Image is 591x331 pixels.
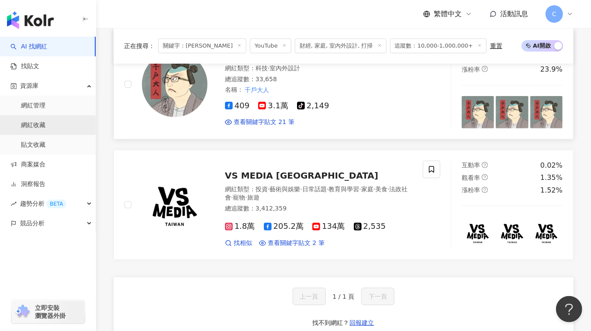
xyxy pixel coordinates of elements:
a: 查看關鍵字貼文 21 筆 [225,118,294,127]
span: 2,149 [297,101,329,110]
img: KOL Avatar [142,52,207,117]
span: 查看關鍵字貼文 21 筆 [234,118,294,127]
img: logo [7,11,54,29]
span: · [327,186,328,193]
span: · [373,186,375,193]
span: VS MEDIA [GEOGRAPHIC_DATA] [225,170,378,181]
div: 重置 [490,42,502,49]
a: 商案媒合 [10,160,45,169]
span: 3.1萬 [258,101,288,110]
div: 1.35% [540,173,563,183]
span: 室內外設計 [270,65,300,72]
span: 找相似 [234,239,252,248]
span: 關鍵字：[PERSON_NAME] [158,38,246,53]
span: 134萬 [312,222,345,231]
span: 競品分析 [20,214,45,233]
img: post-image [530,217,563,249]
img: post-image [462,217,494,249]
span: · [245,194,247,201]
a: chrome extension立即安裝 瀏覽器外掛 [11,300,85,324]
img: post-image [496,217,528,249]
span: 互動率 [462,162,480,169]
img: post-image [496,96,528,128]
div: 網紅類型 ： [225,185,412,202]
span: 205.2萬 [264,222,304,231]
span: 趨勢分析 [20,194,66,214]
a: searchAI 找網紅 [10,42,47,51]
span: 1.8萬 [225,222,255,231]
span: 科技 [256,65,268,72]
mark: 千戶大人 [243,85,270,95]
button: 下一頁 [361,288,394,305]
a: KOL AvatarVS MEDIA [GEOGRAPHIC_DATA]網紅類型：投資·藝術與娛樂·日常話題·教育與學習·家庭·美食·法政社會·寵物·旅遊總追蹤數：3,412,3591.8萬20... [114,150,574,260]
span: · [387,186,389,193]
a: 貼文收藏 [21,141,45,149]
span: 名稱 ： [225,85,270,95]
span: 財經, 家庭, 室內外設計, 打掃 [295,38,387,53]
a: 網紅收藏 [21,121,45,130]
span: · [300,186,302,193]
span: question-circle [482,66,488,72]
a: 洞察報告 [10,180,45,189]
span: 資源庫 [20,76,38,96]
div: 找不到網紅？ [313,319,349,328]
span: 美食 [375,186,387,193]
span: 藝術與娛樂 [270,186,300,193]
span: 家庭 [361,186,373,193]
img: post-image [530,96,563,128]
span: 漲粉率 [462,186,480,193]
span: question-circle [482,187,488,193]
span: 回報建立 [350,319,374,326]
img: KOL Avatar [142,172,207,238]
span: 409 [225,101,249,110]
span: 教育與學習 [328,186,359,193]
span: 正在搜尋 ： [124,42,155,49]
span: 日常話題 [302,186,327,193]
div: BETA [46,200,66,208]
span: 活動訊息 [500,10,528,18]
span: question-circle [482,174,488,180]
span: 2,535 [354,222,386,231]
span: · [231,194,233,201]
div: 總追蹤數 ： 3,412,359 [225,204,412,213]
span: question-circle [482,162,488,168]
button: 上一頁 [293,288,326,305]
span: 漲粉率 [462,66,480,73]
span: · [268,186,270,193]
div: 1.52% [540,186,563,195]
span: 1 / 1 頁 [333,293,355,300]
span: C [552,9,556,19]
a: 找貼文 [10,62,39,71]
div: 網紅類型 ： [225,64,412,73]
span: rise [10,201,17,207]
div: 0.02% [540,161,563,170]
div: 23.9% [540,65,563,74]
span: · [359,186,361,193]
a: 網紅管理 [21,101,45,110]
div: 總追蹤數 ： 33,658 [225,75,412,84]
span: 立即安裝 瀏覽器外掛 [35,304,66,320]
span: 投資 [256,186,268,193]
span: YouTube [250,38,291,53]
span: 查看關鍵字貼文 2 筆 [268,239,325,248]
a: KOL Avatar千戶大人網紅類型：科技·室內外設計總追蹤數：33,658名稱：千戶大人4093.1萬2,149查看關鍵字貼文 21 筆互動率question-circle2.78%觀看率qu... [114,29,574,139]
iframe: Help Scout Beacon - Open [556,296,582,322]
img: chrome extension [14,305,31,319]
span: 寵物 [233,194,245,201]
span: · [268,65,270,72]
span: 觀看率 [462,174,480,181]
img: post-image [462,96,494,128]
a: 查看關鍵字貼文 2 筆 [259,239,325,248]
span: 追蹤數：10,000-1,000,000+ [390,38,487,53]
a: 找相似 [225,239,252,248]
button: 回報建立 [349,316,375,330]
span: 繁體中文 [434,9,462,19]
span: 旅遊 [247,194,259,201]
